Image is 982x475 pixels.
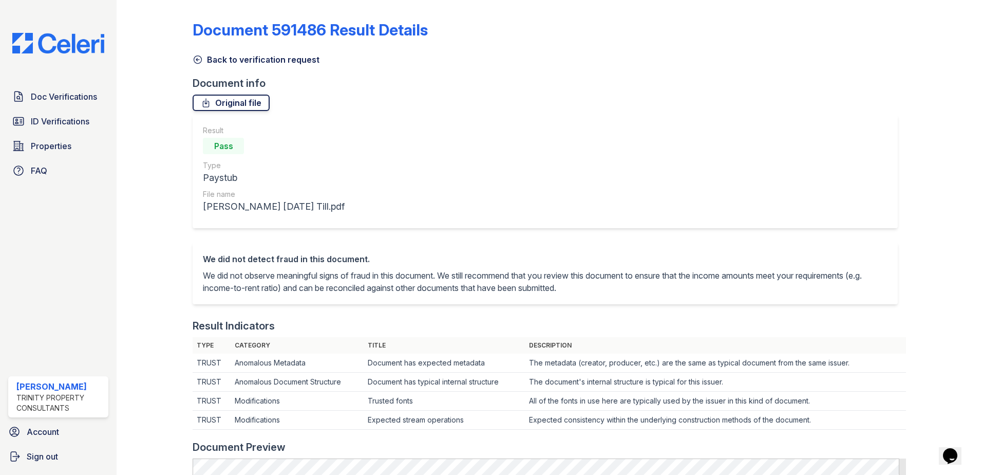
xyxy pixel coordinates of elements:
[193,411,231,430] td: TRUST
[16,380,104,393] div: [PERSON_NAME]
[27,450,58,463] span: Sign out
[525,373,906,392] td: The document's internal structure is typical for this issuer.
[193,392,231,411] td: TRUST
[193,440,286,454] div: Document Preview
[364,411,525,430] td: Expected stream operations
[203,269,887,294] p: We did not observe meaningful signs of fraud in this document. We still recommend that you review...
[939,434,972,465] iframe: chat widget
[193,21,428,39] a: Document 591486 Result Details
[31,165,47,177] span: FAQ
[231,337,364,354] th: Category
[525,411,906,430] td: Expected consistency within the underlying construction methods of the document.
[193,373,231,392] td: TRUST
[231,373,364,392] td: Anomalous Document Structure
[525,354,906,373] td: The metadata (creator, producer, etc.) are the same as typical document from the same issuer.
[16,393,104,413] div: Trinity Property Consultants
[231,411,364,430] td: Modifications
[4,446,112,467] a: Sign out
[203,138,244,154] div: Pass
[231,392,364,411] td: Modifications
[203,160,345,171] div: Type
[364,337,525,354] th: Title
[31,115,89,127] span: ID Verifications
[364,392,525,411] td: Trusted fonts
[203,199,345,214] div: [PERSON_NAME] [DATE] Till.pdf
[203,125,345,136] div: Result
[4,33,112,53] img: CE_Logo_Blue-a8612792a0a2168367f1c8372b55b34899dd931a85d93a1a3d3e32e68fde9ad4.png
[8,160,108,181] a: FAQ
[27,426,59,438] span: Account
[31,140,71,152] span: Properties
[193,53,319,66] a: Back to verification request
[525,337,906,354] th: Description
[203,171,345,185] div: Paystub
[193,95,270,111] a: Original file
[231,354,364,373] td: Anomalous Metadata
[8,136,108,156] a: Properties
[364,354,525,373] td: Document has expected metadata
[31,90,97,103] span: Doc Verifications
[8,86,108,107] a: Doc Verifications
[4,422,112,442] a: Account
[193,337,231,354] th: Type
[364,373,525,392] td: Document has typical internal structure
[525,392,906,411] td: All of the fonts in use here are typically used by the issuer in this kind of document.
[8,111,108,132] a: ID Verifications
[193,319,275,333] div: Result Indicators
[203,189,345,199] div: File name
[203,253,887,265] div: We did not detect fraud in this document.
[193,354,231,373] td: TRUST
[193,76,906,90] div: Document info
